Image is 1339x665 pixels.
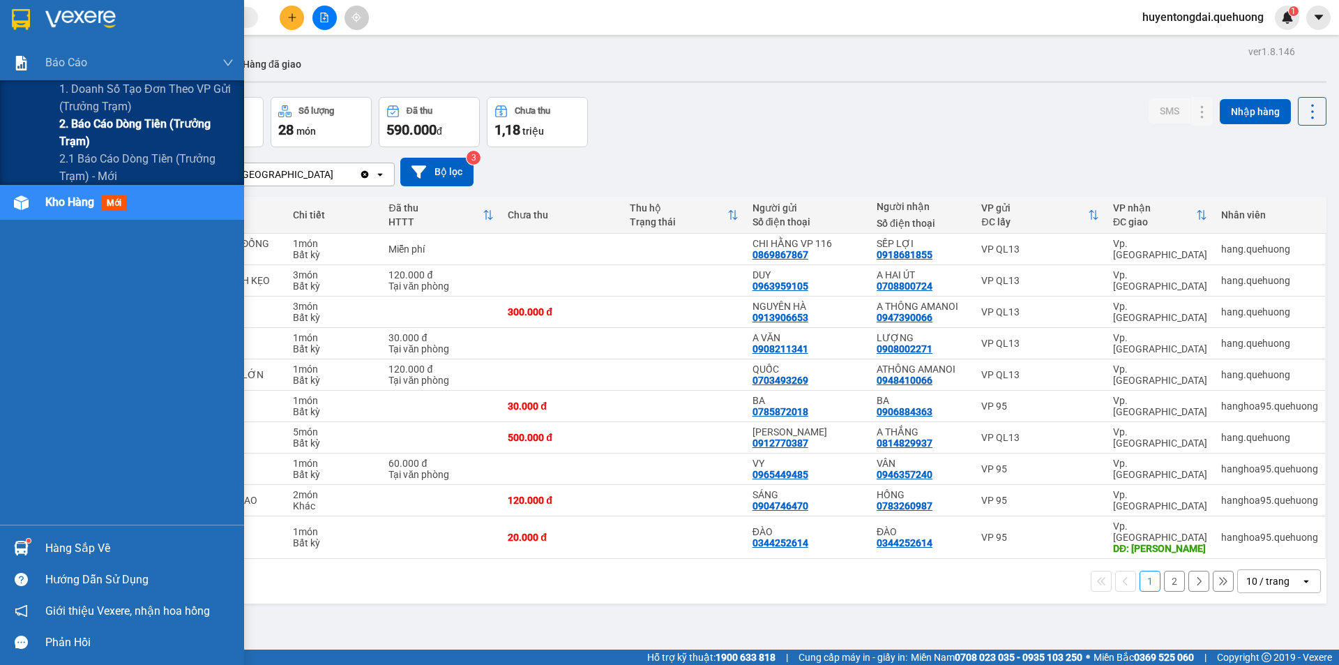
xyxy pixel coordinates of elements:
div: Tại văn phòng [388,343,494,354]
div: SÁNG [752,489,863,500]
div: Số lượng [298,106,334,116]
span: plus [287,13,297,22]
span: đ [437,126,442,137]
div: VP QL13 [981,432,1098,443]
div: 1 món [293,395,375,406]
div: DĐ: DƯ KHÁNH [1113,543,1207,554]
strong: 0708 023 035 - 0935 103 250 [955,652,1082,663]
svg: Clear value [359,169,370,180]
div: 0947390066 [877,312,932,323]
span: 1,18 [494,121,520,138]
div: Bất kỳ [293,375,375,386]
div: 120.000 đ [388,364,494,375]
div: Bất kỳ [293,438,375,449]
span: 590.000 [386,121,437,138]
div: hang.quehuong [1221,369,1318,380]
div: QUỐC [752,364,863,375]
div: 0913906653 [752,312,808,323]
div: HTTT [388,216,483,227]
div: Đã thu [407,106,432,116]
div: A VĂN [752,332,863,343]
span: 28 [278,121,294,138]
div: Vp. [GEOGRAPHIC_DATA] [1113,238,1207,260]
div: VP QL13 [981,338,1098,349]
div: VP 95 [981,532,1098,543]
div: VP QL13 [981,306,1098,317]
strong: 1900 633 818 [716,652,776,663]
div: Phản hồi [45,632,234,653]
sup: 1 [27,539,31,543]
svg: open [1301,576,1312,587]
div: 0948410066 [877,375,932,386]
div: 0918681855 [877,249,932,260]
div: A THÔNG AMANOI [877,301,967,312]
span: | [786,650,788,665]
div: VP QL13 [981,275,1098,286]
div: hang.quehuong [1221,306,1318,317]
svg: open [375,169,386,180]
div: Người nhận [877,201,967,212]
div: 0904746470 [752,500,808,511]
div: HỒNG [877,489,967,500]
div: Vp. [GEOGRAPHIC_DATA] [1113,489,1207,511]
div: 1 món [293,238,375,249]
div: 0344252614 [877,537,932,548]
div: Chi tiết [293,209,375,221]
input: Selected Vp. Phan Rang. [335,167,336,181]
div: 1 món [293,526,375,537]
div: Tại văn phòng [388,281,494,292]
div: 500.000 đ [508,432,616,443]
div: hang.quehuong [1221,338,1318,349]
span: Kho hàng [45,195,94,209]
div: Bất kỳ [293,312,375,323]
span: Hỗ trợ kỹ thuật: [647,650,776,665]
div: LƯỢNG [877,332,967,343]
button: 2 [1164,571,1185,592]
div: 10 / trang [1246,574,1289,588]
span: notification [15,604,28,618]
div: CHI HẰNG VP 116 [752,238,863,249]
div: hanghoa95.quehuong [1221,463,1318,475]
span: message [15,636,28,649]
div: Số điện thoại [877,218,967,229]
span: 1. Doanh số tạo đơn theo VP gửi (trưởng trạm) [59,80,234,115]
div: A THẮNG [877,426,967,438]
div: VP QL13 [981,369,1098,380]
sup: 3 [467,151,481,165]
button: Nhập hàng [1220,99,1291,124]
div: hang.quehuong [1221,432,1318,443]
div: hanghoa95.quehuong [1221,401,1318,412]
div: 300.000 đ [508,306,616,317]
div: Bất kỳ [293,281,375,292]
div: ĐC lấy [981,216,1087,227]
sup: 1 [1289,6,1299,16]
img: icon-new-feature [1281,11,1294,24]
div: Bất kỳ [293,343,375,354]
div: BA [877,395,967,406]
div: Chưa thu [515,106,550,116]
button: Bộ lọc [400,158,474,186]
div: ĐÀO [752,526,863,537]
div: 0908211341 [752,343,808,354]
span: mới [101,195,127,211]
button: 1 [1140,571,1160,592]
div: VP nhận [1113,202,1196,214]
div: Vp. [GEOGRAPHIC_DATA] [1113,332,1207,354]
span: question-circle [15,573,28,586]
div: hang.quehuong [1221,244,1318,255]
button: caret-down [1306,6,1331,30]
div: 0963959105 [752,281,808,292]
div: hanghoa95.quehuong [1221,495,1318,506]
div: A HAI ÚT [877,269,967,281]
div: NGUYÊN HÀ [752,301,863,312]
div: Vp. [GEOGRAPHIC_DATA] [1113,269,1207,292]
button: Hàng đã giao [232,47,312,81]
span: Miền Bắc [1094,650,1194,665]
div: 0965449485 [752,469,808,480]
span: huyentongdai.quehuong [1131,8,1275,26]
div: Chưa thu [508,209,616,221]
span: Báo cáo [45,54,87,71]
div: 60.000 đ [388,458,494,469]
div: 20.000 đ [508,532,616,543]
span: Giới thiệu Vexere, nhận hoa hồng [45,602,210,620]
